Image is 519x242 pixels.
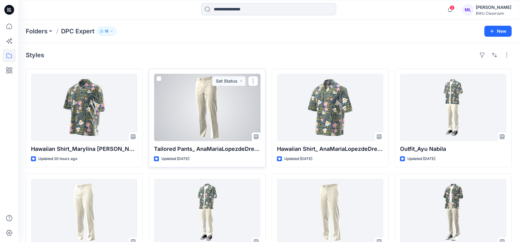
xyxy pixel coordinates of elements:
a: Outfit_Ayu Nabila [400,74,506,141]
p: Updated [DATE] [161,156,189,162]
p: Updated 20 hours ago [38,156,77,162]
div: BWU Classroom [476,11,511,16]
a: Hawaiian Shirt_ AnaMariaLopezdeDreyer [277,74,383,141]
p: 18 [105,28,109,35]
a: Folders [26,27,48,35]
p: Tailored Pants_ AnaMariaLopezdeDreyer [154,145,260,153]
button: 18 [97,27,116,35]
a: Tailored Pants_ AnaMariaLopezdeDreyer [154,74,260,141]
button: New [484,26,512,37]
p: Hawaiian Shirt_ AnaMariaLopezdeDreyer [277,145,383,153]
a: Hawaiian Shirt_Marylina Klenk [31,74,137,141]
p: Updated [DATE] [407,156,435,162]
div: ML [462,4,473,15]
div: [PERSON_NAME] [476,4,511,11]
p: Updated [DATE] [284,156,312,162]
h4: Styles [26,51,44,59]
p: DPC Expert [61,27,94,35]
span: 3 [450,5,455,10]
p: Hawaiian Shirt_Marylina [PERSON_NAME] [31,145,137,153]
p: Outfit_Ayu Nabila [400,145,506,153]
